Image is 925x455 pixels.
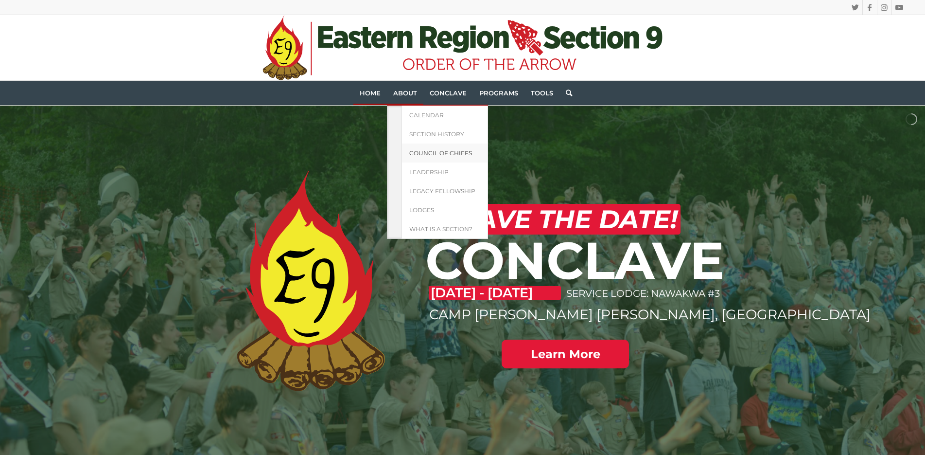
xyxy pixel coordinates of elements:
p: CAMP [PERSON_NAME] [PERSON_NAME], [GEOGRAPHIC_DATA] [429,305,724,324]
a: Lodges [401,200,488,219]
span: Programs [479,89,518,97]
span: About [393,89,417,97]
span: Home [360,89,381,97]
span: Leadership [409,168,449,176]
span: Calendar [409,111,444,119]
a: Programs [473,81,524,105]
a: Calendar [401,106,488,125]
a: What is a Section? [401,219,488,239]
p: [DATE] - [DATE] [429,286,561,300]
span: Section History [409,130,464,138]
p: SERVICE LODGE: NAWAKWA #3 [566,282,723,305]
a: Section History [401,125,488,144]
a: Council of Chiefs [401,144,488,163]
span: Conclave [430,89,467,97]
span: Legacy Fellowship [409,187,475,195]
a: About [387,81,423,105]
h2: SAVE THE DATE! [458,204,681,235]
span: Tools [531,89,553,97]
a: Leadership [401,163,488,182]
span: What is a Section? [409,225,472,233]
a: Conclave [423,81,473,105]
span: Council of Chiefs [409,149,472,157]
a: Home [353,81,387,105]
a: Legacy Fellowship [401,182,488,200]
span: Lodges [409,206,434,214]
a: Search [559,81,572,105]
h1: CONCLAVE [425,233,725,288]
a: Tools [524,81,559,105]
